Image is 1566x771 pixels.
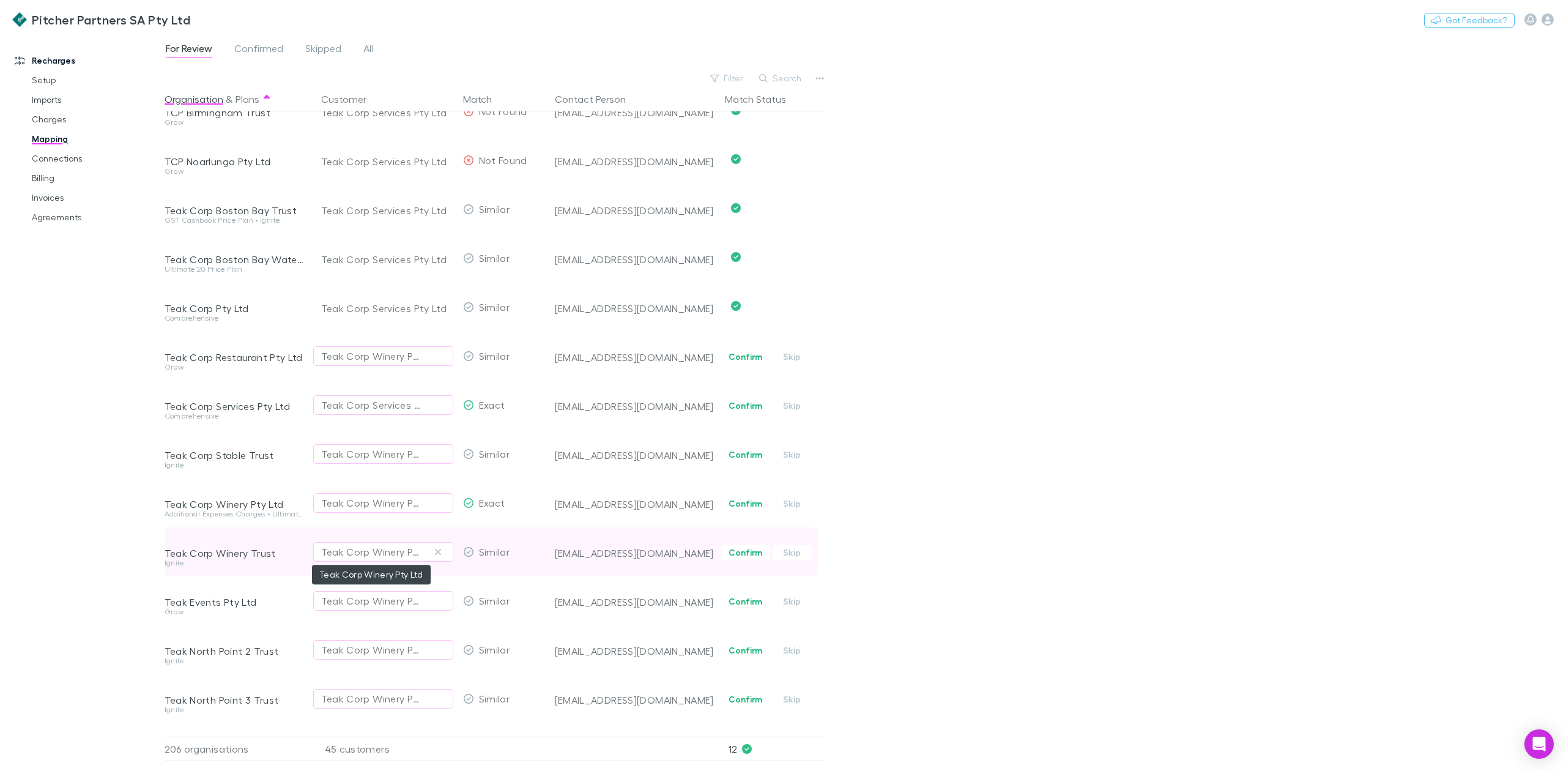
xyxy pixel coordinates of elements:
[363,42,373,58] span: All
[721,398,770,413] button: Confirm
[165,694,306,706] div: Teak North Point 3 Trust
[479,301,510,313] span: Similar
[773,349,812,364] button: Skip
[165,547,306,559] div: Teak Corp Winery Trust
[321,137,453,186] div: Teak Corp Services Pty Ltd
[721,692,770,707] button: Confirm
[165,119,306,126] div: Grow
[165,449,306,461] div: Teak Corp Stable Trust
[165,400,306,412] div: Teak Corp Services Pty Ltd
[165,608,306,616] div: Grow
[721,643,770,658] button: Confirm
[725,87,801,111] button: Match Status
[20,188,174,207] a: Invoices
[773,545,812,560] button: Skip
[32,12,190,27] h3: Pitcher Partners SA Pty Ltd
[555,694,715,706] div: [EMAIL_ADDRESS][DOMAIN_NAME]
[20,90,174,110] a: Imports
[165,596,306,608] div: Teak Events Pty Ltd
[555,302,715,315] div: [EMAIL_ADDRESS][DOMAIN_NAME]
[313,640,453,660] button: Teak Corp Winery Pty Ltd
[731,252,741,262] svg: Confirmed
[165,461,306,469] div: Ignite
[704,71,751,86] button: Filter
[773,594,812,609] button: Skip
[729,737,825,761] p: 12
[479,350,510,362] span: Similar
[731,154,741,164] svg: Confirmed
[321,594,421,608] div: Teak Corp Winery Pty Ltd
[165,412,306,420] div: Comprehensive
[165,302,306,315] div: Teak Corp Pty Ltd
[555,645,715,657] div: [EMAIL_ADDRESS][DOMAIN_NAME]
[165,155,306,168] div: TCP Noarlunga Pty Ltd
[555,449,715,461] div: [EMAIL_ADDRESS][DOMAIN_NAME]
[165,315,306,322] div: Comprehensive
[321,447,421,461] div: Teak Corp Winery Pty Ltd
[165,204,306,217] div: Teak Corp Boston Bay Trust
[313,591,453,611] button: Teak Corp Winery Pty Ltd
[321,642,421,657] div: Teak Corp Winery Pty Ltd
[321,88,453,137] div: Teak Corp Services Pty Ltd
[479,399,505,411] span: Exact
[165,266,306,273] div: Ultimate 20 Price Plan
[555,547,715,559] div: [EMAIL_ADDRESS][DOMAIN_NAME]
[479,497,505,508] span: Exact
[555,351,715,363] div: [EMAIL_ADDRESS][DOMAIN_NAME]
[721,496,770,511] button: Confirm
[165,510,306,518] div: Additional Expenses Charges • Ultimate 50 Price Plan
[165,168,306,175] div: Grow
[234,42,283,58] span: Confirmed
[313,493,453,513] button: Teak Corp Winery Pty Ltd
[721,349,770,364] button: Confirm
[165,498,306,510] div: Teak Corp Winery Pty Ltd
[773,692,812,707] button: Skip
[165,351,306,363] div: Teak Corp Restaurant Pty Ltd
[311,737,458,761] div: 45 customers
[555,596,715,608] div: [EMAIL_ADDRESS][DOMAIN_NAME]
[555,204,715,217] div: [EMAIL_ADDRESS][DOMAIN_NAME]
[313,689,453,709] button: Teak Corp Winery Pty Ltd
[321,545,421,559] div: Teak Corp Winery Pty Ltd
[773,496,812,511] button: Skip
[731,203,741,213] svg: Confirmed
[12,12,27,27] img: Pitcher Partners SA Pty Ltd's Logo
[773,398,812,413] button: Skip
[5,5,198,34] a: Pitcher Partners SA Pty Ltd
[20,207,174,227] a: Agreements
[463,87,507,111] button: Match
[555,400,715,412] div: [EMAIL_ADDRESS][DOMAIN_NAME]
[321,398,421,412] div: Teak Corp Services Pty Ltd
[479,595,510,606] span: Similar
[165,363,306,371] div: Grow
[479,693,510,704] span: Similar
[321,349,421,363] div: Teak Corp Winery Pty Ltd
[165,657,306,665] div: Ignite
[165,217,306,224] div: GST Cashbook Price Plan • Ignite
[20,168,174,188] a: Billing
[165,645,306,657] div: Teak North Point 2 Trust
[555,155,715,168] div: [EMAIL_ADDRESS][DOMAIN_NAME]
[165,706,306,713] div: Ignite
[165,253,306,266] div: Teak Corp Boston Bay Waterfront Pty Ltd
[20,149,174,168] a: Connections
[165,87,223,111] button: Organisation
[313,395,453,415] button: Teak Corp Services Pty Ltd
[165,106,306,119] div: TCP Birmingham Trust
[555,87,640,111] button: Contact Person
[479,203,510,215] span: Similar
[1424,13,1515,28] button: Got Feedback?
[2,51,174,70] a: Recharges
[165,559,306,567] div: Ignite
[305,42,341,58] span: Skipped
[166,42,212,58] span: For Review
[20,110,174,129] a: Charges
[479,252,510,264] span: Similar
[321,87,381,111] button: Customer
[773,643,812,658] button: Skip
[479,154,527,166] span: Not Found
[555,253,715,266] div: [EMAIL_ADDRESS][DOMAIN_NAME]
[165,87,306,111] div: &
[753,71,809,86] button: Search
